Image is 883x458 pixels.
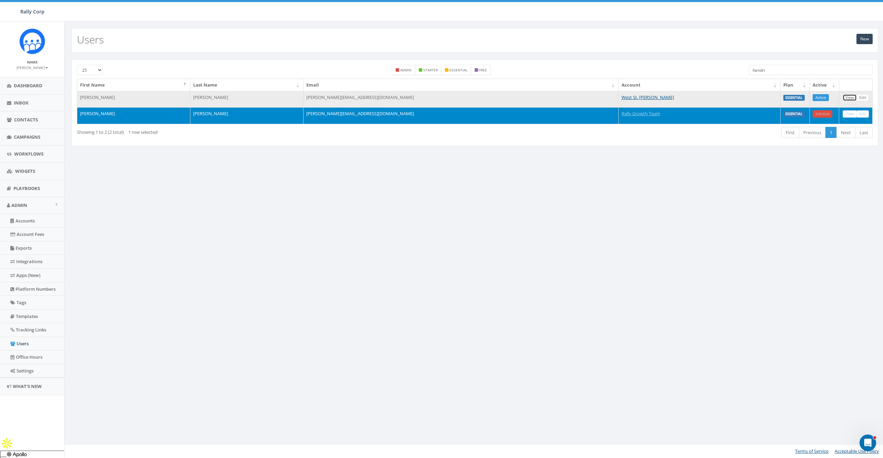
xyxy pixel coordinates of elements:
[479,68,487,72] small: free
[77,34,104,45] h2: Users
[749,65,873,75] input: Type to search
[304,91,619,108] td: [PERSON_NAME][EMAIL_ADDRESS][DOMAIN_NAME]
[190,107,304,124] td: [PERSON_NAME]
[190,91,304,108] td: [PERSON_NAME]
[856,34,873,44] a: New
[843,110,857,118] a: View
[304,107,619,124] td: [PERSON_NAME][EMAIL_ADDRESS][DOMAIN_NAME]
[799,127,826,138] a: Previous
[304,79,619,91] th: Email: activate to sort column ascending
[856,94,869,101] a: Edit
[17,64,48,70] a: [PERSON_NAME]
[856,110,869,118] a: Edit
[860,435,876,451] iframe: Intercom live chat
[783,95,805,101] label: ESSENTIAL
[795,448,829,454] a: Terms of Service
[400,68,411,72] small: admin
[781,127,799,138] a: First
[622,110,660,117] a: Rally Growth Team
[15,168,35,174] span: Widgets
[20,8,44,15] span: Rally Corp
[27,60,38,64] small: Name
[825,127,837,138] a: 1
[14,151,43,157] span: Workflows
[14,100,29,106] span: Inbox
[77,126,403,136] div: Showing 1 to 2 (2 total)
[781,79,810,91] th: Plan: activate to sort column ascending
[619,79,781,91] th: Account: activate to sort column ascending
[77,79,190,91] th: First Name: activate to sort column descending
[622,94,674,100] a: West St. [PERSON_NAME]
[13,383,42,389] span: What's New
[783,111,805,117] label: ESSENTIAL
[13,185,40,191] span: Playbooks
[813,110,832,118] a: InActive
[14,134,40,140] span: Campaigns
[423,68,438,72] small: starter
[19,28,45,54] img: Icon_1.png
[17,65,48,70] small: [PERSON_NAME]
[835,448,879,454] a: Acceptable Use Policy
[810,79,839,91] th: Active: activate to sort column ascending
[813,94,829,101] a: Active
[449,68,467,72] small: essential
[77,91,190,108] td: [PERSON_NAME]
[128,129,158,135] span: 1 row selected
[14,117,38,123] span: Contacts
[14,82,42,89] span: Dashboard
[77,107,190,124] td: [PERSON_NAME]
[855,127,873,138] a: Last
[190,79,304,91] th: Last Name: activate to sort column ascending
[843,94,857,101] a: View
[836,127,855,138] a: Next
[11,202,27,208] span: Admin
